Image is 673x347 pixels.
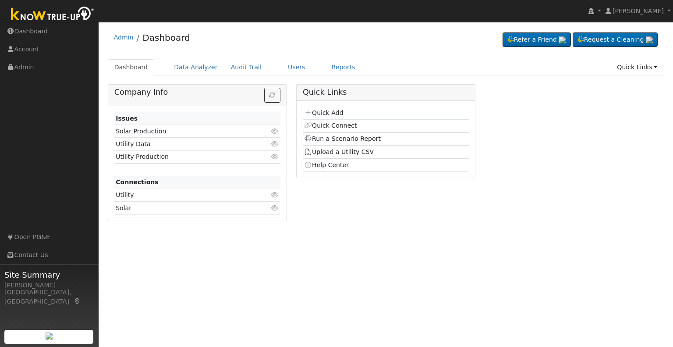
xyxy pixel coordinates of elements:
a: Admin [114,34,134,41]
strong: Connections [116,179,159,186]
a: Users [281,59,312,75]
img: retrieve [559,36,566,43]
h5: Company Info [114,88,280,97]
i: Click to view [271,154,279,160]
h5: Quick Links [303,88,469,97]
img: retrieve [46,333,53,340]
img: retrieve [646,36,653,43]
td: Utility [114,189,254,201]
div: [GEOGRAPHIC_DATA], [GEOGRAPHIC_DATA] [4,288,94,306]
td: Utility Production [114,150,254,163]
a: Quick Connect [304,122,357,129]
a: Quick Add [304,109,343,116]
i: Click to view [271,192,279,198]
a: Run a Scenario Report [304,135,381,142]
span: Site Summary [4,269,94,281]
a: Refer a Friend [503,32,571,47]
img: Know True-Up [7,5,99,25]
a: Data Analyzer [167,59,224,75]
span: [PERSON_NAME] [613,7,664,14]
div: [PERSON_NAME] [4,281,94,290]
td: Solar [114,202,254,215]
a: Help Center [304,161,349,168]
a: Dashboard [142,32,190,43]
a: Upload a Utility CSV [304,148,374,155]
a: Request a Cleaning [573,32,658,47]
td: Solar Production [114,125,254,138]
td: Utility Data [114,138,254,150]
a: Map [74,298,81,305]
a: Audit Trail [224,59,268,75]
strong: Issues [116,115,138,122]
a: Dashboard [108,59,155,75]
i: Click to view [271,205,279,211]
i: Click to view [271,128,279,134]
a: Reports [325,59,362,75]
a: Quick Links [610,59,664,75]
i: Click to view [271,141,279,147]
